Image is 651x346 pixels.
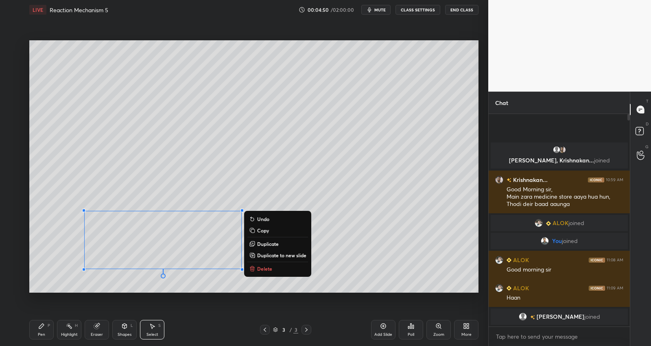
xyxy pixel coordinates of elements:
div: S [158,324,161,328]
span: joined [568,220,584,226]
img: iconic-dark.1390631f.png [589,286,605,291]
span: You [552,238,562,244]
button: Undo [247,214,308,224]
div: 11:09 AM [607,286,623,291]
p: T [646,98,649,104]
h4: Reaction Mechanism 5 [50,6,108,14]
img: default.png [553,146,561,154]
img: Learner_Badge_beginner_1_8b307cf2a0.svg [507,258,511,263]
img: 1881b24753b541a89cf93938dacf6847.jpg [558,146,566,154]
p: D [646,121,649,127]
span: joined [584,313,600,320]
p: [PERSON_NAME], Krishnakan... [496,157,623,164]
div: Good Morning sir, Main zara medicine store aaya hua hun, Thodi deir baad aaunga [507,186,623,208]
p: Duplicate to new slide [257,252,306,258]
p: Chat [489,92,515,114]
div: Good morning sir [507,266,623,274]
img: e5c6b02f252e48818ca969f1ceb0ca82.jpg [541,237,549,245]
div: More [461,333,472,337]
img: 8bde531fbe72457481133210b67649f5.jpg [495,284,503,292]
div: Shapes [118,333,131,337]
div: Eraser [91,333,103,337]
h6: ALOK [511,256,529,264]
div: 11:08 AM [607,258,623,263]
div: Haan [507,294,623,302]
img: iconic-dark.1390631f.png [588,177,604,182]
button: CLASS SETTINGS [395,5,440,15]
span: [PERSON_NAME] [537,313,584,320]
button: Copy [247,226,308,235]
h6: ALOK [511,284,529,292]
div: Select [146,333,158,337]
p: Undo [257,216,269,222]
span: ALOK [553,220,568,226]
div: 10:59 AM [606,177,623,182]
img: Learner_Badge_beginner_1_8b307cf2a0.svg [546,221,551,226]
p: Duplicate [257,241,279,247]
img: no-rating-badge.077c3623.svg [507,178,511,182]
div: Highlight [61,333,78,337]
p: Copy [257,227,269,234]
p: G [645,144,649,150]
div: Add Slide [374,333,392,337]
div: grid [489,141,630,326]
div: Poll [408,333,414,337]
div: LIVE [29,5,46,15]
div: 3 [293,326,298,333]
img: iconic-dark.1390631f.png [589,258,605,263]
div: Pen [38,333,45,337]
span: joined [594,156,610,164]
span: joined [562,238,578,244]
button: End Class [445,5,478,15]
button: mute [361,5,391,15]
div: 3 [280,327,288,332]
img: 1881b24753b541a89cf93938dacf6847.jpg [495,176,503,184]
p: Delete [257,265,272,272]
div: Zoom [433,333,444,337]
img: Learner_Badge_beginner_1_8b307cf2a0.svg [507,286,511,291]
img: 8bde531fbe72457481133210b67649f5.jpg [535,219,543,227]
div: L [131,324,133,328]
img: default.png [519,313,527,321]
div: P [48,324,50,328]
button: Duplicate to new slide [247,250,308,260]
span: mute [374,7,386,13]
div: H [75,324,78,328]
img: 8bde531fbe72457481133210b67649f5.jpg [495,256,503,264]
img: no-rating-badge.077c3623.svg [530,315,535,320]
div: / [289,327,292,332]
h6: Krishnakan... [511,175,548,184]
button: Delete [247,264,308,274]
button: Duplicate [247,239,308,249]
